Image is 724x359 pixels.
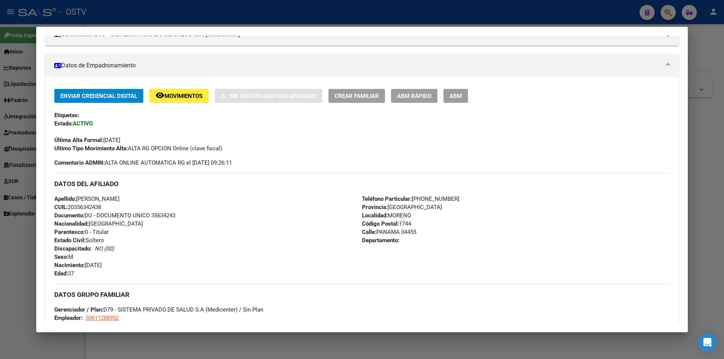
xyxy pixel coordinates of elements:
[215,89,322,103] button: Sin Certificado Discapacidad
[54,237,86,244] strong: Estado Civil:
[54,254,68,260] strong: Sexo:
[54,306,263,313] span: D79 - SISTEMA PRIVADO DE SALUD S.A (Medicenter) / Sin Plan
[54,323,117,330] strong: Tipo Beneficiario Titular:
[54,137,103,144] strong: Última Alta Formal:
[54,159,105,166] strong: Comentario ADMIN:
[54,270,68,277] strong: Edad:
[54,262,85,269] strong: Nacimiento:
[95,245,114,252] i: NO (00)
[443,89,468,103] button: ABM
[397,93,431,99] span: ABM Rápido
[54,254,73,260] span: M
[45,54,679,77] mat-expansion-panel-header: Datos de Empadronamiento
[54,212,84,219] strong: Documento:
[54,237,104,244] span: Soltero
[54,290,670,299] h3: DATOS GRUPO FAMILIAR
[149,89,209,103] button: Movimientos
[54,196,76,202] strong: Apellido:
[54,145,128,152] strong: Ultimo Tipo Movimiento Alta:
[54,212,175,219] span: DU - DOCUMENTO UNICO 35634243
[54,220,89,227] strong: Nacionalidad:
[54,145,222,152] span: ALTA RG OPCION Online (clave fiscal)
[54,137,120,144] span: [DATE]
[54,180,670,188] h3: DATOS DEL AFILIADO
[54,89,143,103] button: Enviar Credencial Digital
[362,229,376,235] strong: Calle:
[54,120,73,127] strong: Estado:
[54,229,109,235] span: 0 - Titular
[54,204,101,211] span: 20356342438
[54,196,120,202] span: [PERSON_NAME]
[54,245,92,252] strong: Discapacitado:
[54,306,103,313] strong: Gerenciador / Plan:
[54,270,74,277] span: 37
[362,220,399,227] strong: Código Postal:
[328,89,385,103] button: Crear Familiar
[362,229,416,235] span: PANAMA 04455
[54,159,232,167] span: ALTA ONLINE AUTOMATICA RG el [DATE] 09:26:11
[362,196,412,202] strong: Teléfono Particular:
[164,93,202,99] span: Movimientos
[54,61,661,70] mat-panel-title: Datos de Empadronamiento
[362,220,411,227] span: 1744
[449,93,462,99] span: ABM
[54,315,83,321] strong: Empleador:
[362,204,388,211] strong: Provincia:
[54,229,85,235] strong: Parentesco:
[60,93,137,99] span: Enviar Credencial Digital
[86,315,119,321] span: 30611288952
[698,333,716,351] div: Open Intercom Messenger
[54,112,79,119] strong: Etiquetas:
[54,262,102,269] span: [DATE]
[362,237,399,244] strong: Departamento:
[362,196,459,202] span: [PHONE_NUMBER]
[391,89,437,103] button: ABM Rápido
[54,220,143,227] span: [GEOGRAPHIC_DATA]
[362,204,442,211] span: [GEOGRAPHIC_DATA]
[54,323,203,330] span: 00 - RELACION DE DEPENDENCIA
[73,120,93,127] strong: ACTIVO
[362,212,388,219] strong: Localidad:
[334,93,379,99] span: Crear Familiar
[155,91,164,100] mat-icon: remove_red_eye
[229,93,316,99] span: Sin Certificado Discapacidad
[362,212,411,219] span: MORENO
[54,204,68,211] strong: CUIL:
